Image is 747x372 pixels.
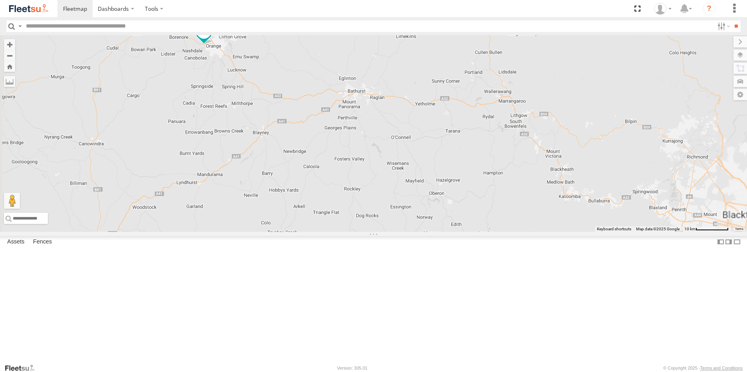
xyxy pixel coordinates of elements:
button: Keyboard shortcuts [597,226,631,232]
button: Zoom out [4,50,15,61]
button: Zoom in [4,39,15,50]
label: Fences [29,236,56,247]
label: Hide Summary Table [733,236,741,247]
a: Terms and Conditions [700,366,743,370]
button: Drag Pegman onto the map to open Street View [4,193,20,209]
div: Version: 305.01 [337,366,368,370]
div: © Copyright 2025 - [663,366,743,370]
label: Measure [4,76,15,87]
a: Terms [735,228,743,231]
span: 10 km [684,227,696,231]
span: Map data ©2025 Google [636,227,680,231]
i: ? [703,2,715,15]
a: Visit our Website [4,364,41,372]
label: Search Filter Options [714,20,731,32]
label: Dock Summary Table to the Left [717,236,725,247]
label: Assets [3,236,28,247]
button: Zoom Home [4,61,15,72]
label: Search Query [17,20,23,32]
label: Dock Summary Table to the Right [725,236,733,247]
img: fleetsu-logo-horizontal.svg [8,3,49,14]
button: Map Scale: 10 km per 79 pixels [682,226,731,232]
div: Matt Smith [651,3,674,15]
label: Map Settings [733,89,747,100]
